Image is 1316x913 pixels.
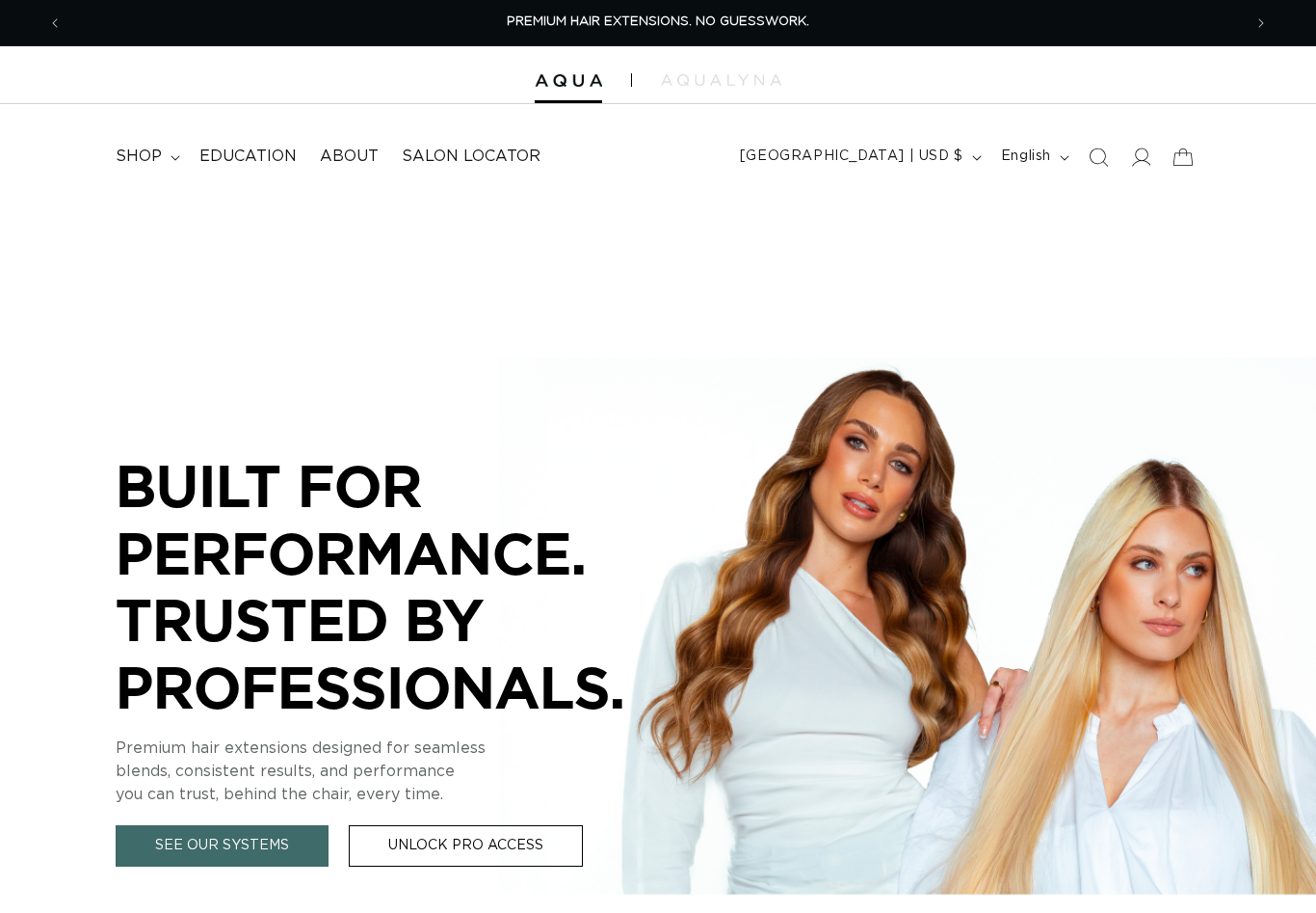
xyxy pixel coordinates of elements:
[1001,147,1051,167] span: English
[661,74,781,86] img: aqualyna.com
[34,5,76,41] button: Previous announcement
[349,825,583,867] a: Unlock Pro Access
[308,135,390,178] a: About
[728,139,989,175] button: [GEOGRAPHIC_DATA] | USD $
[740,147,963,167] span: [GEOGRAPHIC_DATA] | USD $
[116,737,694,806] p: Premium hair extensions designed for seamless blends, consistent results, and performance you can...
[188,135,308,178] a: Education
[1240,5,1282,41] button: Next announcement
[402,147,540,167] span: Salon Locator
[320,147,379,167] span: About
[535,74,602,88] img: Aqua Hair Extensions
[116,825,329,867] a: See Our Systems
[390,135,552,178] a: Salon Locator
[199,147,297,167] span: Education
[507,15,809,28] span: PREMIUM HAIR EXTENSIONS. NO GUESSWORK.
[104,135,188,178] summary: shop
[989,139,1077,175] button: English
[1077,136,1119,178] summary: Search
[116,147,162,167] span: shop
[116,452,694,720] p: BUILT FOR PERFORMANCE. TRUSTED BY PROFESSIONALS.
